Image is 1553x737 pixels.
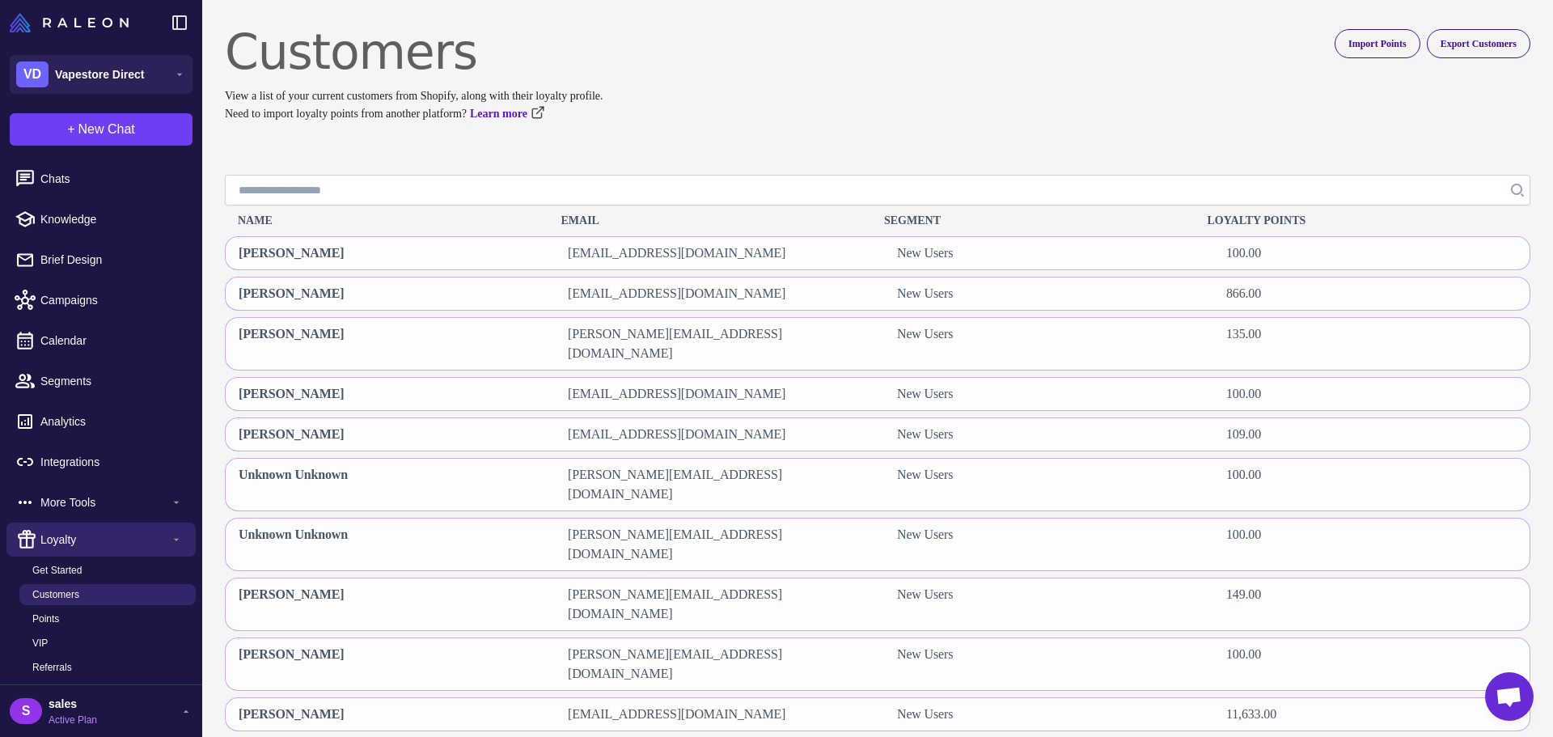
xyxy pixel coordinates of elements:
span: Calendar [40,332,183,349]
div: Unknown Unknown[PERSON_NAME][EMAIL_ADDRESS][DOMAIN_NAME]New Users100.00 [225,518,1530,571]
span: [PERSON_NAME] [239,705,344,724]
span: [EMAIL_ADDRESS][DOMAIN_NAME] [568,705,785,724]
a: VIP [19,633,196,654]
div: [PERSON_NAME][PERSON_NAME][EMAIL_ADDRESS][DOMAIN_NAME]New Users135.00 [225,317,1530,371]
span: New Users [897,284,953,303]
h1: Customers [225,23,1530,81]
span: Segment [884,212,941,230]
div: [PERSON_NAME][EMAIL_ADDRESS][DOMAIN_NAME]New Users109.00 [225,417,1530,451]
span: Unknown Unknown [239,525,348,564]
span: [EMAIL_ADDRESS][DOMAIN_NAME] [568,284,785,303]
span: VIP [32,636,48,650]
a: Get Started [19,560,196,581]
span: [PERSON_NAME] [239,585,344,624]
span: + [67,120,74,139]
button: +New Chat [10,113,193,146]
span: Referrals [32,660,72,675]
button: Search [1501,175,1530,205]
span: Brief Design [40,251,183,269]
span: [EMAIL_ADDRESS][DOMAIN_NAME] [568,384,785,404]
div: VD [16,61,49,87]
span: Analytics [40,413,183,430]
span: 100.00 [1226,384,1261,404]
span: New Users [897,645,953,684]
span: Chats [40,170,183,188]
span: [PERSON_NAME] [239,284,344,303]
a: Integrations [6,445,196,479]
a: Calendar [6,324,196,358]
span: 135.00 [1226,324,1261,363]
span: [EMAIL_ADDRESS][DOMAIN_NAME] [568,244,785,263]
span: Knowledge [40,210,183,228]
span: [PERSON_NAME][EMAIL_ADDRESS][DOMAIN_NAME] [568,645,858,684]
span: Points [32,612,59,626]
div: S [10,698,42,724]
p: View a list of your current customers from Shopify, along with their loyalty profile. [225,87,1530,105]
a: Campaigns [6,283,196,317]
button: VDVapestore Direct [10,55,193,94]
span: 866.00 [1226,284,1261,303]
span: Export Customers [1441,36,1517,51]
div: Open chat [1485,672,1534,721]
span: Unknown Unknown [239,465,348,504]
a: Branding [19,681,196,702]
span: Import Points [1348,36,1407,51]
img: Raleon Logo [10,13,129,32]
span: Email [561,212,599,230]
span: 100.00 [1226,645,1261,684]
span: Loyalty [40,531,170,549]
span: [PERSON_NAME] [239,244,344,263]
div: [PERSON_NAME][EMAIL_ADDRESS][DOMAIN_NAME]New Users11,633.00 [225,697,1530,731]
div: [PERSON_NAME][PERSON_NAME][EMAIL_ADDRESS][DOMAIN_NAME]New Users149.00 [225,578,1530,631]
span: Vapestore Direct [55,66,145,83]
span: New Users [897,465,953,504]
a: Raleon Logo [10,13,135,32]
span: 109.00 [1226,425,1261,444]
a: Points [19,608,196,629]
a: Segments [6,364,196,398]
a: Chats [6,162,196,196]
span: Integrations [40,453,183,471]
div: Unknown Unknown[PERSON_NAME][EMAIL_ADDRESS][DOMAIN_NAME]New Users100.00 [225,458,1530,511]
p: Need to import loyalty points from another platform? [225,105,1530,123]
span: sales [49,695,97,713]
a: Analytics [6,405,196,438]
span: [PERSON_NAME][EMAIL_ADDRESS][DOMAIN_NAME] [568,324,858,363]
span: [PERSON_NAME][EMAIL_ADDRESS][DOMAIN_NAME] [568,585,858,624]
span: Get Started [32,563,82,578]
span: Name [238,212,273,230]
a: Knowledge [6,202,196,236]
span: 11,633.00 [1226,705,1276,724]
span: [PERSON_NAME][EMAIL_ADDRESS][DOMAIN_NAME] [568,525,858,564]
a: Brief Design [6,243,196,277]
span: Segments [40,372,183,390]
span: 100.00 [1226,465,1261,504]
span: New Users [897,525,953,564]
span: Campaigns [40,291,183,309]
span: [PERSON_NAME] [239,645,344,684]
span: [PERSON_NAME] [239,425,344,444]
span: More Tools [40,493,170,511]
span: Customers [32,587,79,602]
div: [PERSON_NAME][EMAIL_ADDRESS][DOMAIN_NAME]New Users100.00 [225,377,1530,411]
span: [EMAIL_ADDRESS][DOMAIN_NAME] [568,425,785,444]
div: [PERSON_NAME][EMAIL_ADDRESS][DOMAIN_NAME]New Users100.00 [225,236,1530,270]
a: Customers [19,584,196,605]
span: [PERSON_NAME] [239,384,344,404]
span: 149.00 [1226,585,1261,624]
span: New Users [897,705,953,724]
span: New Users [897,425,953,444]
span: 100.00 [1226,244,1261,263]
span: [PERSON_NAME] [239,324,344,363]
span: New Users [897,384,953,404]
span: New Users [897,244,953,263]
a: Learn more [470,105,545,123]
span: New Chat [78,120,135,139]
span: 100.00 [1226,525,1261,564]
span: New Users [897,585,953,624]
div: [PERSON_NAME][PERSON_NAME][EMAIL_ADDRESS][DOMAIN_NAME]New Users100.00 [225,637,1530,691]
span: [PERSON_NAME][EMAIL_ADDRESS][DOMAIN_NAME] [568,465,858,504]
span: New Users [897,324,953,363]
a: Referrals [19,657,196,678]
span: Loyalty Points [1208,212,1306,230]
